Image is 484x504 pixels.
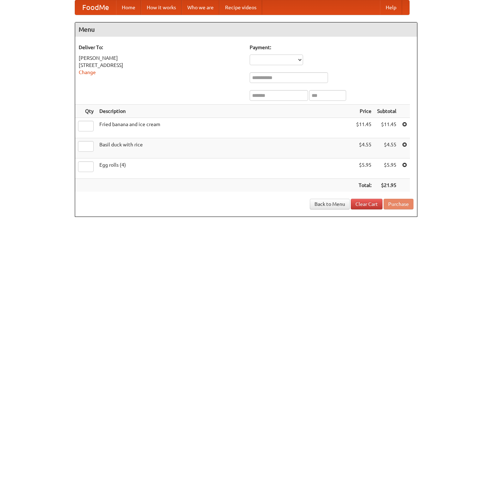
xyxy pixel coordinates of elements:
td: $5.95 [353,159,374,179]
a: Help [380,0,402,15]
td: $4.55 [374,138,399,159]
div: [STREET_ADDRESS] [79,62,243,69]
a: Back to Menu [310,199,350,209]
a: FoodMe [75,0,116,15]
td: Fried banana and ice cream [97,118,353,138]
td: $11.45 [353,118,374,138]
a: Home [116,0,141,15]
a: How it works [141,0,182,15]
a: Change [79,69,96,75]
h4: Menu [75,22,417,37]
th: Total: [353,179,374,192]
td: $4.55 [353,138,374,159]
a: Recipe videos [219,0,262,15]
td: Egg rolls (4) [97,159,353,179]
button: Purchase [384,199,413,209]
th: Subtotal [374,105,399,118]
th: Qty [75,105,97,118]
td: $11.45 [374,118,399,138]
h5: Deliver To: [79,44,243,51]
h5: Payment: [250,44,413,51]
th: Price [353,105,374,118]
div: [PERSON_NAME] [79,54,243,62]
td: $5.95 [374,159,399,179]
td: Basil duck with rice [97,138,353,159]
a: Clear Cart [351,199,382,209]
a: Who we are [182,0,219,15]
th: Description [97,105,353,118]
th: $21.95 [374,179,399,192]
